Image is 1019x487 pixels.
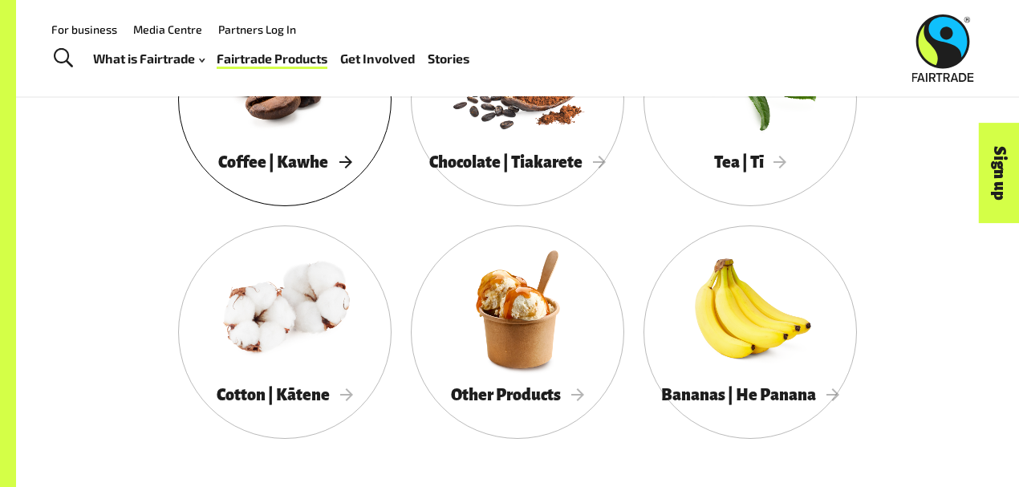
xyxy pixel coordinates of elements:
a: Get Involved [340,47,415,70]
a: What is Fairtrade [93,47,205,70]
a: For business [51,22,117,36]
span: Other Products [451,386,584,404]
a: Stories [428,47,469,70]
a: Media Centre [133,22,202,36]
a: Cotton | Kātene [178,225,392,439]
a: Other Products [411,225,624,439]
img: Fairtrade Australia New Zealand logo [912,14,974,82]
span: Coffee | Kawhe [218,153,351,171]
a: Fairtrade Products [217,47,327,70]
span: Bananas | He Panana [661,386,839,404]
a: Bananas | He Panana [643,225,857,439]
span: Tea | Tī [714,153,787,171]
a: Partners Log In [218,22,296,36]
span: Cotton | Kātene [217,386,353,404]
span: Chocolate | Tiakarete [429,153,606,171]
a: Toggle Search [43,39,83,79]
